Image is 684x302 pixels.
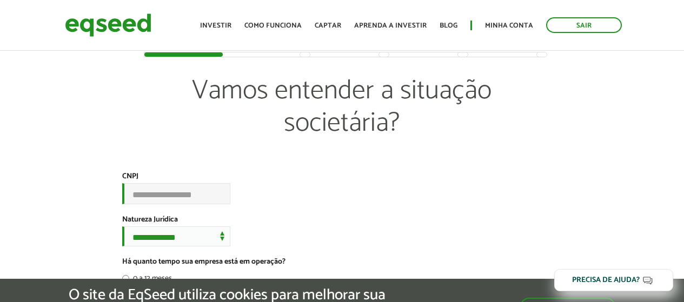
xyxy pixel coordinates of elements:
a: Aprenda a investir [354,22,427,29]
a: Captar [315,22,341,29]
a: Blog [440,22,457,29]
input: 0 a 12 meses [122,275,129,282]
a: Como funciona [244,22,302,29]
label: CNPJ [122,173,138,180]
img: EqSeed [65,11,151,39]
a: Sair [546,17,622,33]
p: Vamos entender a situação societária? [144,75,540,172]
label: 0 a 12 meses [122,275,172,286]
a: Minha conta [485,22,533,29]
a: Investir [200,22,231,29]
label: Natureza Jurídica [122,216,178,224]
label: Há quanto tempo sua empresa está em operação? [122,258,285,266]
